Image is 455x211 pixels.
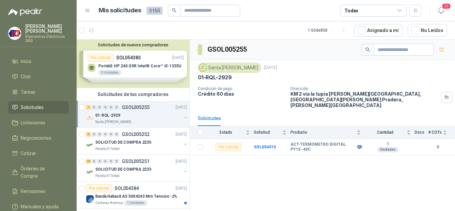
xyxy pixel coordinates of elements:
th: Docs [415,126,428,139]
p: [DATE] [176,104,187,111]
th: Producto [290,126,365,139]
span: Órdenes de Compra [21,165,62,180]
span: Tareas [21,88,35,96]
div: 22 [86,159,91,164]
img: Company Logo [8,27,21,40]
button: 20 [435,5,447,17]
div: Solicitudes [198,115,221,122]
div: 0 [92,132,97,137]
p: GSOL005252 [122,132,150,137]
p: Condición de pago [198,86,285,91]
p: SOLICITUD DE COMPRA 2233 [95,166,151,173]
a: SOL054510 [254,145,276,149]
div: 1 - 50 de 858 [308,25,349,36]
div: Por cotizar [86,184,112,192]
th: # COTs [428,126,455,139]
a: Por cotizarSOL054384[DATE] Company LogoBanda Habasit A5 50X4243 Mm Tension -2%Cartones America1 U... [77,182,190,209]
div: 0 [92,159,97,164]
span: Producto [290,130,355,135]
div: Santa [PERSON_NAME] [198,63,261,73]
img: Company Logo [86,141,94,149]
a: Chat [8,70,69,83]
span: Estado [207,130,244,135]
p: 01-RQL-2929 [198,74,232,81]
span: Solicitudes [21,104,44,111]
div: 0 [109,132,114,137]
span: 3150 [147,7,163,15]
img: Company Logo [86,168,94,176]
span: 20 [442,3,451,9]
span: Cantidad [365,130,405,135]
img: Logo peakr [8,8,42,16]
a: Solicitudes [8,101,69,114]
img: Company Logo [199,64,207,71]
p: SOL054384 [115,186,139,191]
span: search [172,8,177,13]
span: search [365,47,370,52]
p: GSOL005251 [122,159,150,164]
div: 0 [103,105,108,110]
b: 1 [365,142,411,147]
a: Inicio [8,55,69,68]
div: 1 Unidades [124,200,147,206]
p: [DATE] [264,65,277,71]
b: ACT-TERMOMETRO DIGITAL PY15 -40C [290,142,356,152]
span: Licitaciones [21,119,45,126]
div: Solicitudes de tus compradores [77,88,190,101]
a: Remisiones [8,185,69,198]
a: 1 0 0 0 0 0 GSOL005255[DATE] Company Logo01-RQL-2929Santa [PERSON_NAME] [86,103,188,125]
span: # COTs [428,130,442,135]
b: 0 [428,144,447,150]
a: Tareas [8,86,69,98]
th: Estado [207,126,254,139]
p: Santa [PERSON_NAME] [95,119,131,125]
a: 3 0 0 0 0 0 GSOL005252[DATE] Company LogoSOLICITUD DE COMPRA 2235Panela El Trébol [86,130,188,152]
span: Negociaciones [21,134,51,142]
p: Banda Habasit A5 50X4243 Mm Tension -2% [95,193,177,200]
p: [DATE] [176,185,187,192]
div: Todas [344,7,358,14]
p: 01-RQL-2929 [95,112,120,119]
p: KM 2 vía la tupia [PERSON_NAME][GEOGRAPHIC_DATA], [GEOGRAPHIC_DATA][PERSON_NAME] Pradera , [PERSO... [290,91,438,108]
h1: Mis solicitudes [99,6,141,15]
div: 3 [86,132,91,137]
div: 0 [103,159,108,164]
span: Manuales y ayuda [21,203,59,210]
span: Chat [21,73,31,80]
div: 0 [97,159,102,164]
div: 0 [114,105,119,110]
a: Licitaciones [8,116,69,129]
p: Cartones America [95,200,123,206]
button: No Leídos [408,24,447,37]
div: 0 [109,159,114,164]
div: 0 [109,105,114,110]
div: 0 [92,105,97,110]
img: Company Logo [86,114,94,122]
th: Solicitud [254,126,290,139]
p: Dirección [290,86,438,91]
a: Cotizar [8,147,69,160]
p: GSOL005255 [122,105,150,110]
div: Unidades [377,147,398,152]
button: Solicitudes de nuevos compradores [79,42,187,47]
div: 1 [86,105,91,110]
p: Elementos Eléctricos SAS [25,35,69,43]
a: Órdenes de Compra [8,162,69,182]
p: Crédito 60 días [198,91,285,97]
th: Cantidad [365,126,415,139]
button: Asignado a mi [354,24,402,37]
div: 0 [97,105,102,110]
p: [DATE] [176,131,187,138]
div: 0 [97,132,102,137]
h3: GSOL005255 [208,44,248,55]
span: Cotizar [21,150,36,157]
p: Panela El Trébol [95,173,120,179]
div: 0 [114,132,119,137]
span: Solicitud [254,130,281,135]
p: [DATE] [176,158,187,165]
span: Remisiones [21,188,45,195]
p: Panela El Trébol [95,146,120,152]
div: 0 [114,159,119,164]
p: [PERSON_NAME] [PERSON_NAME] [25,24,69,33]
